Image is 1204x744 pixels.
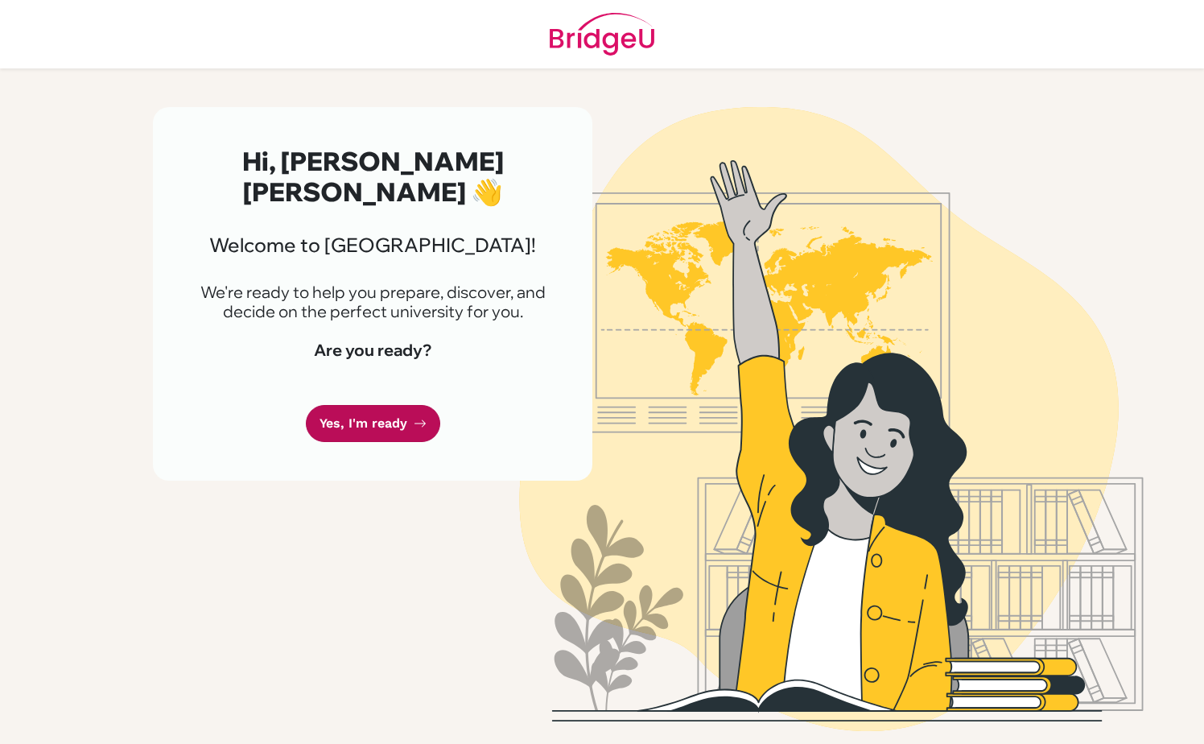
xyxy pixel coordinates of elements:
[192,283,554,321] p: We're ready to help you prepare, discover, and decide on the perfect university for you.
[192,341,554,360] h4: Are you ready?
[192,234,554,257] h3: Welcome to [GEOGRAPHIC_DATA]!
[192,146,554,208] h2: Hi, [PERSON_NAME] [PERSON_NAME] 👋
[306,405,440,443] a: Yes, I'm ready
